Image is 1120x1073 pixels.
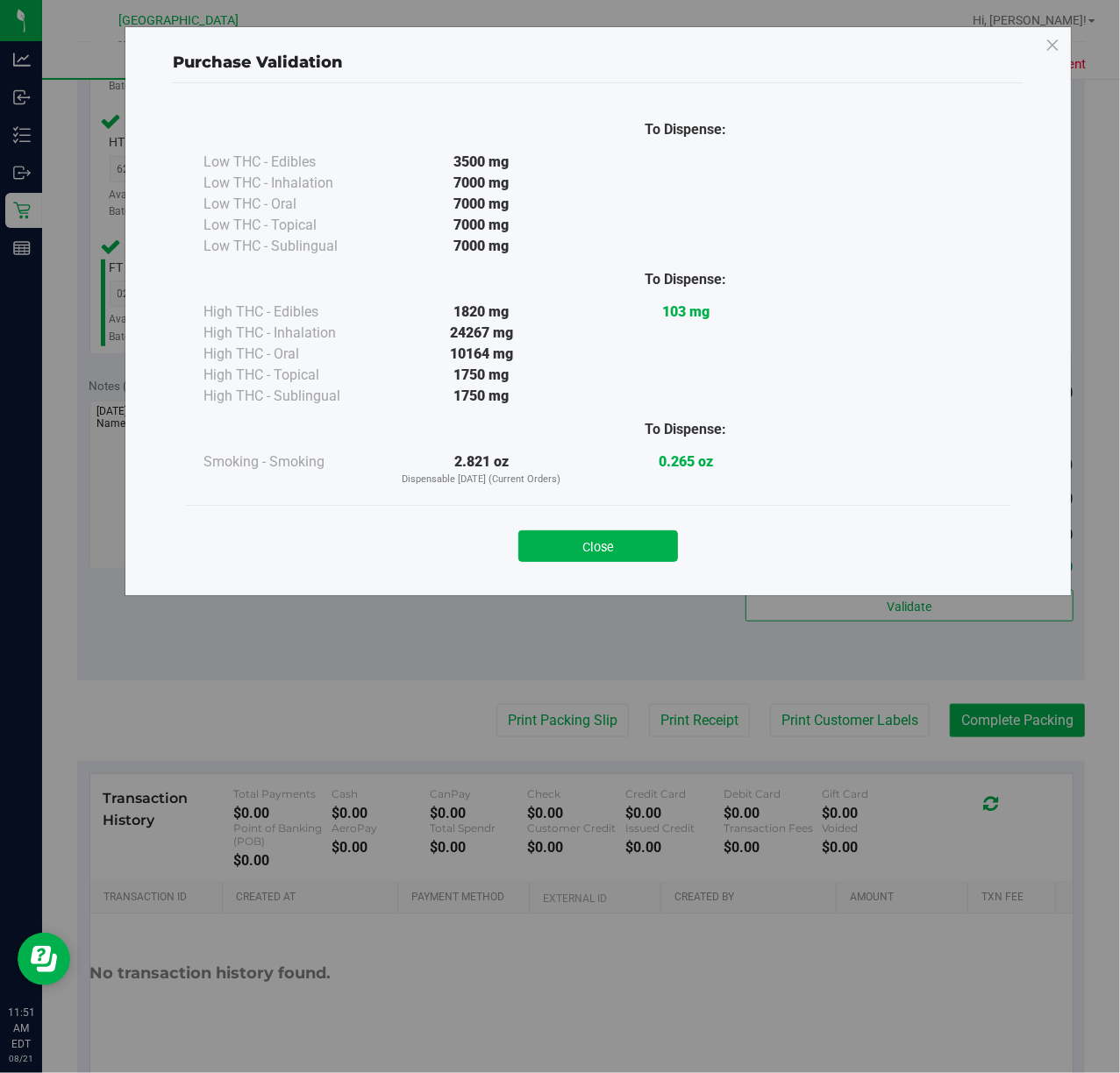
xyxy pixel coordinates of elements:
[379,215,583,236] div: 7000 mg
[203,173,379,194] div: Low THC - Inhalation
[203,365,379,386] div: High THC - Topical
[203,451,379,473] div: Smoking - Smoking
[203,152,379,173] div: Low THC - Edibles
[379,302,583,323] div: 1820 mg
[379,323,583,344] div: 24267 mg
[203,386,379,407] div: High THC - Sublingual
[203,236,379,257] div: Low THC - Sublingual
[662,303,710,320] strong: 103 mg
[379,173,583,194] div: 7000 mg
[379,365,583,386] div: 1750 mg
[379,236,583,257] div: 7000 mg
[203,194,379,215] div: Low THC - Oral
[518,530,678,562] button: Close
[659,453,713,470] strong: 0.265 oz
[379,451,583,487] div: 2.821 oz
[379,473,583,487] p: Dispensable [DATE] (Current Orders)
[583,119,788,140] div: To Dispense:
[18,933,70,985] iframe: Resource center
[203,344,379,365] div: High THC - Oral
[203,302,379,323] div: High THC - Edibles
[203,215,379,236] div: Low THC - Topical
[379,344,583,365] div: 10164 mg
[583,419,788,440] div: To Dispense:
[379,386,583,407] div: 1750 mg
[583,269,788,290] div: To Dispense:
[173,53,343,72] span: Purchase Validation
[379,152,583,173] div: 3500 mg
[203,323,379,344] div: High THC - Inhalation
[379,194,583,215] div: 7000 mg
